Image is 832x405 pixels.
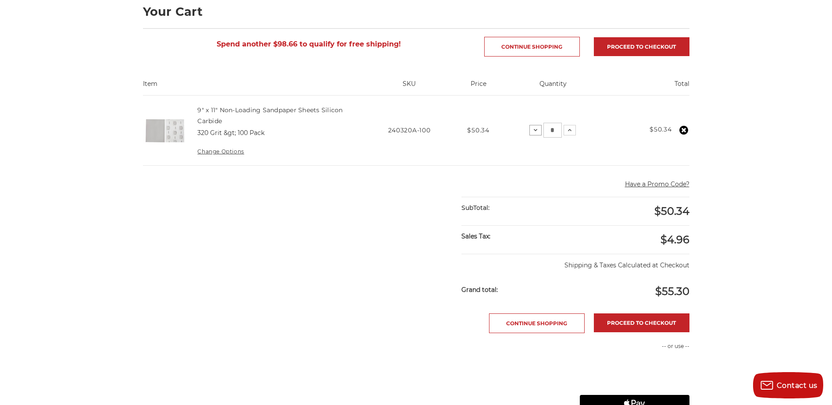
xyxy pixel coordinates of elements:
h1: Your Cart [143,6,689,18]
span: $4.96 [661,233,689,246]
span: Spend another $98.66 to qualify for free shipping! [217,40,401,48]
a: 9" x 11" Non-Loading Sandpaper Sheets Silicon Carbide [197,106,343,124]
th: Total [604,79,689,95]
strong: Sales Tax: [461,232,490,240]
button: Have a Promo Code? [625,180,689,189]
div: SubTotal: [461,197,575,219]
a: Continue Shopping [484,37,580,57]
a: Change Options [197,148,244,155]
p: Shipping & Taxes Calculated at Checkout [461,254,689,270]
iframe: PayPal-paypal [580,359,689,377]
strong: Grand total: [461,286,498,294]
dd: 320 Grit &gt; 100 Pack [197,128,264,138]
p: -- or use -- [580,342,689,350]
button: Contact us [753,372,823,398]
input: 9" x 11" Non-Loading Sandpaper Sheets Silicon Carbide Quantity: [543,123,562,138]
th: SKU [364,79,454,95]
span: $50.34 [654,205,689,217]
th: Price [455,79,502,95]
span: Contact us [777,381,818,390]
img: 9 inch x 11 inch Silicon Carbide Sandpaper Sheet [143,109,187,153]
span: $50.34 [467,126,489,134]
span: $55.30 [655,285,689,298]
a: Proceed to checkout [594,313,689,332]
span: 240320A-100 [388,126,431,134]
th: Quantity [502,79,604,95]
a: Continue Shopping [489,313,585,333]
strong: $50.34 [650,125,671,133]
a: Proceed to checkout [594,37,689,56]
th: Item [143,79,364,95]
